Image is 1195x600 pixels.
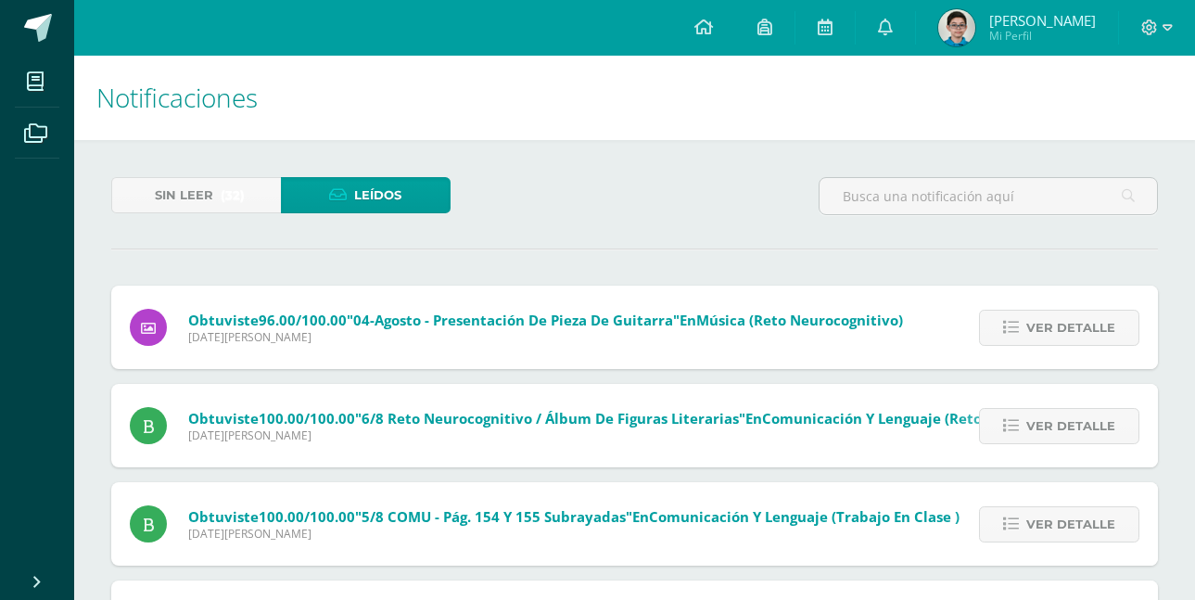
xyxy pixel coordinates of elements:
img: 5be8c02892cdc226414afe1279936e7d.png [938,9,975,46]
span: (32) [221,178,245,212]
span: "6/8 Reto Neurocognitivo / Álbum de figuras literarias" [355,409,745,428]
span: 100.00/100.00 [259,409,355,428]
span: 100.00/100.00 [259,507,355,526]
span: Ver detalle [1026,311,1115,345]
span: 96.00/100.00 [259,311,347,329]
span: Leídos [354,178,401,212]
span: [PERSON_NAME] [989,11,1096,30]
span: Ver detalle [1026,409,1115,443]
span: Ver detalle [1026,507,1115,542]
span: Obtuviste en [188,311,903,329]
a: Leídos [281,177,451,213]
span: "5/8 COMU - Pág. 154 y 155 subrayadas" [355,507,632,526]
a: Sin leer(32) [111,177,281,213]
span: Música (Reto Neurocognitivo) [696,311,903,329]
span: Obtuviste en [188,507,960,526]
span: [DATE][PERSON_NAME] [188,526,960,542]
span: "04-agosto - Presentación de pieza de guitarra" [347,311,680,329]
span: Sin leer [155,178,213,212]
span: Mi Perfil [989,28,1096,44]
span: [DATE][PERSON_NAME] [188,329,903,345]
span: [DATE][PERSON_NAME] [188,428,1099,443]
span: Comunicación y Lenguaje (Trabajo en clase ) [649,507,960,526]
input: Busca una notificación aquí [820,178,1157,214]
span: Notificaciones [96,80,258,115]
span: Comunicación y Lenguaje (Reto Neurocognitivo) [762,409,1099,428]
span: Obtuviste en [188,409,1099,428]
